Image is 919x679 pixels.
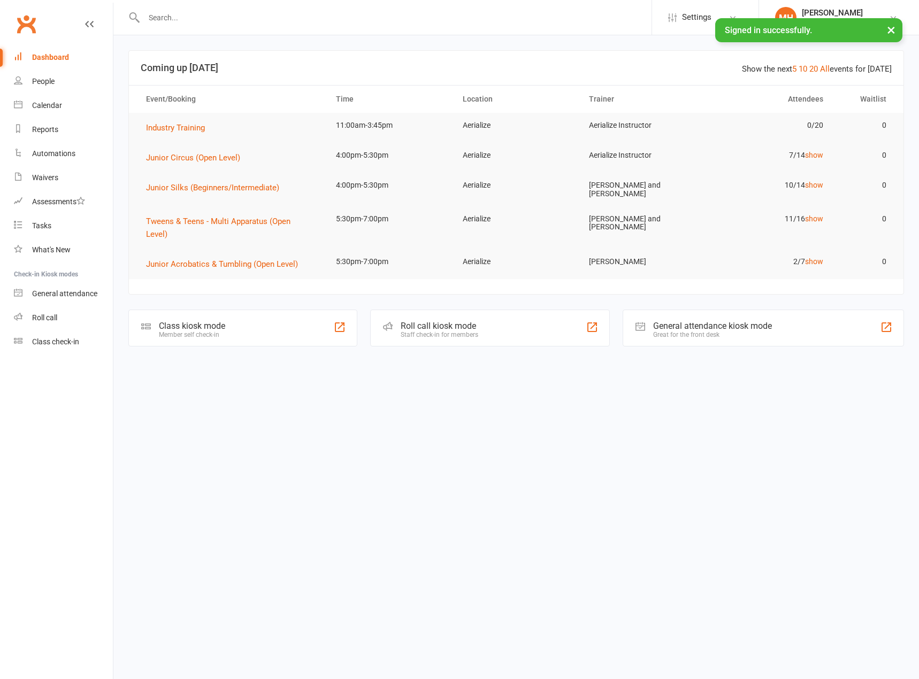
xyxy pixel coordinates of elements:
[579,249,706,274] td: [PERSON_NAME]
[146,181,287,194] button: Junior Silks (Beginners/Intermediate)
[32,125,58,134] div: Reports
[653,331,772,338] div: Great for the front desk
[579,86,706,113] th: Trainer
[146,153,240,163] span: Junior Circus (Open Level)
[401,321,478,331] div: Roll call kiosk mode
[805,214,823,223] a: show
[653,321,772,331] div: General attendance kiosk mode
[809,64,818,74] a: 20
[453,86,580,113] th: Location
[453,173,580,198] td: Aerialize
[146,183,279,192] span: Junior Silks (Beginners/Intermediate)
[159,331,225,338] div: Member self check-in
[725,25,812,35] span: Signed in successfully.
[706,173,833,198] td: 10/14
[14,118,113,142] a: Reports
[833,206,896,232] td: 0
[882,18,901,41] button: ×
[14,70,113,94] a: People
[13,11,40,37] a: Clubworx
[14,190,113,214] a: Assessments
[14,166,113,190] a: Waivers
[141,10,652,25] input: Search...
[14,238,113,262] a: What's New
[14,330,113,354] a: Class kiosk mode
[792,64,797,74] a: 5
[401,331,478,338] div: Staff check-in for members
[682,5,711,29] span: Settings
[32,221,51,230] div: Tasks
[453,113,580,138] td: Aerialize
[32,313,57,322] div: Roll call
[820,64,830,74] a: All
[326,173,453,198] td: 4:00pm-5:30pm
[14,94,113,118] a: Calendar
[802,18,863,27] div: Aerialize
[32,101,62,110] div: Calendar
[326,143,453,168] td: 4:00pm-5:30pm
[32,149,75,158] div: Automations
[14,306,113,330] a: Roll call
[453,249,580,274] td: Aerialize
[159,321,225,331] div: Class kiosk mode
[833,143,896,168] td: 0
[326,249,453,274] td: 5:30pm-7:00pm
[579,206,706,240] td: [PERSON_NAME] and [PERSON_NAME]
[14,142,113,166] a: Automations
[579,143,706,168] td: Aerialize Instructor
[453,206,580,232] td: Aerialize
[833,249,896,274] td: 0
[805,181,823,189] a: show
[32,53,69,61] div: Dashboard
[32,173,58,182] div: Waivers
[32,197,85,206] div: Assessments
[146,217,290,239] span: Tweens & Teens - Multi Apparatus (Open Level)
[799,64,807,74] a: 10
[326,206,453,232] td: 5:30pm-7:00pm
[32,337,79,346] div: Class check-in
[32,245,71,254] div: What's New
[136,86,326,113] th: Event/Booking
[775,7,797,28] div: MH
[141,63,892,73] h3: Coming up [DATE]
[32,289,97,298] div: General attendance
[802,8,863,18] div: [PERSON_NAME]
[14,45,113,70] a: Dashboard
[706,249,833,274] td: 2/7
[706,143,833,168] td: 7/14
[833,113,896,138] td: 0
[146,215,317,241] button: Tweens & Teens - Multi Apparatus (Open Level)
[146,123,205,133] span: Industry Training
[833,173,896,198] td: 0
[14,214,113,238] a: Tasks
[706,113,833,138] td: 0/20
[326,113,453,138] td: 11:00am-3:45pm
[579,113,706,138] td: Aerialize Instructor
[805,151,823,159] a: show
[579,173,706,206] td: [PERSON_NAME] and [PERSON_NAME]
[706,206,833,232] td: 11/16
[146,121,212,134] button: Industry Training
[706,86,833,113] th: Attendees
[742,63,892,75] div: Show the next events for [DATE]
[326,86,453,113] th: Time
[146,259,298,269] span: Junior Acrobatics & Tumbling (Open Level)
[14,282,113,306] a: General attendance kiosk mode
[453,143,580,168] td: Aerialize
[805,257,823,266] a: show
[146,258,305,271] button: Junior Acrobatics & Tumbling (Open Level)
[833,86,896,113] th: Waitlist
[32,77,55,86] div: People
[146,151,248,164] button: Junior Circus (Open Level)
